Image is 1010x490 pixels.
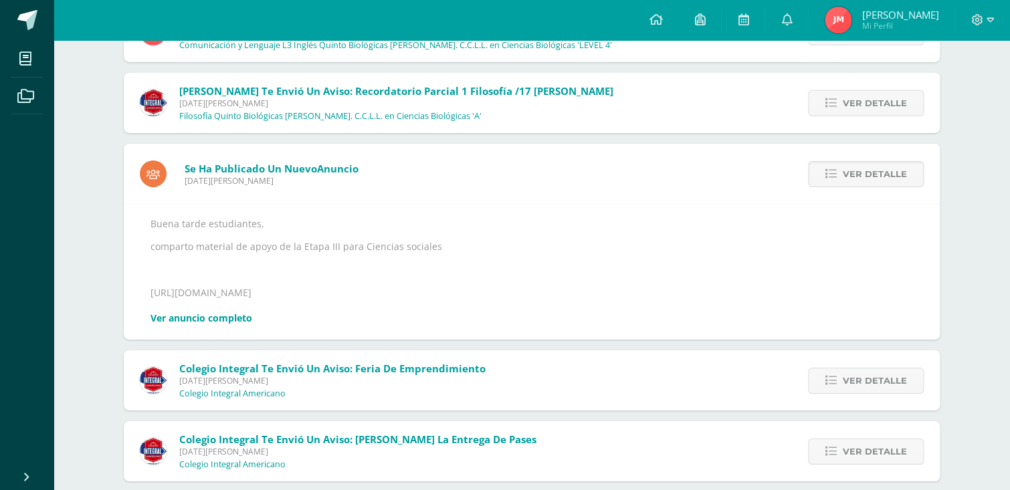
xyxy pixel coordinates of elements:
[150,312,252,324] a: Ver anuncio completo
[150,287,913,299] p: [URL][DOMAIN_NAME]
[842,439,906,464] span: Ver detalle
[140,367,167,394] img: 3d8ecf278a7f74c562a74fe44b321cd5.png
[179,98,613,109] span: [DATE][PERSON_NAME]
[185,162,359,175] span: Se ha publicado un nuevo
[185,175,359,187] span: [DATE][PERSON_NAME]
[842,162,906,187] span: Ver detalle
[150,241,913,253] p: comparto material de apoyo de la Etapa III para Ciencias sociales
[825,7,851,33] img: a7c383412fd964880891d727eefbd729.png
[842,368,906,393] span: Ver detalle
[150,218,913,230] p: Buena tarde estudiantes,
[179,446,536,457] span: [DATE][PERSON_NAME]
[862,20,938,31] span: Mi Perfil
[179,111,482,122] p: Filosofía Quinto Biológicas [PERSON_NAME]. C.C.L.L. en Ciencias Biológicas 'A'
[179,362,486,375] span: Colegio Integral te envió un aviso: Feria de Emprendimiento
[179,40,612,51] p: Comunicación y Lenguaje L3 Inglés Quinto Biológicas [PERSON_NAME]. C.C.L.L. en Ciencias Biológica...
[140,438,167,465] img: 3d8ecf278a7f74c562a74fe44b321cd5.png
[140,90,167,116] img: 4983f1b0d85004034e19fe0b05bc45ec.png
[179,459,286,470] p: Colegio Integral Americano
[317,162,359,175] span: Anuncio
[842,91,906,116] span: Ver detalle
[179,433,536,446] span: Colegio Integral te envió un aviso: [PERSON_NAME] la entrega de pases
[179,388,286,399] p: Colegio Integral Americano
[179,84,613,98] span: [PERSON_NAME] te envió un aviso: Recordatorio parcial 1 filosofía /17 [PERSON_NAME]
[862,8,938,21] span: [PERSON_NAME]
[179,375,486,386] span: [DATE][PERSON_NAME]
